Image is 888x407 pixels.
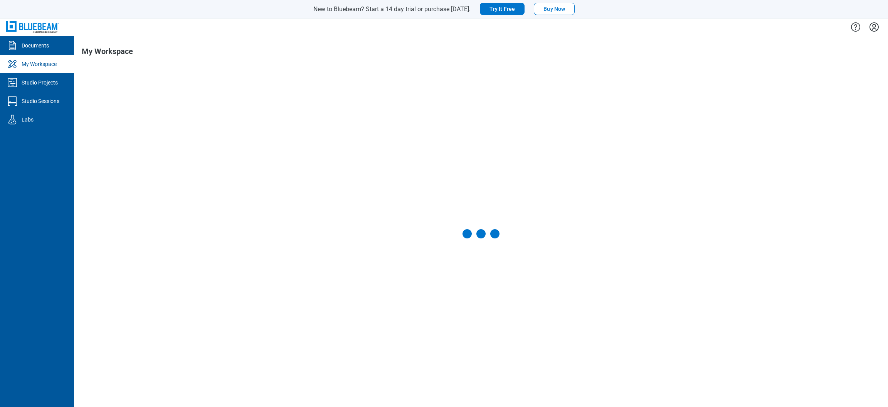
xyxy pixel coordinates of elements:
div: Studio Projects [22,79,58,86]
button: Settings [868,20,880,34]
img: Bluebeam, Inc. [6,21,59,32]
button: Try It Free [480,3,525,15]
div: Labs [22,116,34,123]
div: Documents [22,42,49,49]
span: New to Bluebeam? Start a 14 day trial or purchase [DATE]. [313,5,471,13]
div: Loading My Workspace [462,229,499,238]
svg: Labs [6,113,18,126]
h1: My Workspace [82,47,133,59]
button: Buy Now [534,3,575,15]
svg: Documents [6,39,18,52]
div: Studio Sessions [22,97,59,105]
svg: Studio Sessions [6,95,18,107]
svg: My Workspace [6,58,18,70]
svg: Studio Projects [6,76,18,89]
div: My Workspace [22,60,57,68]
